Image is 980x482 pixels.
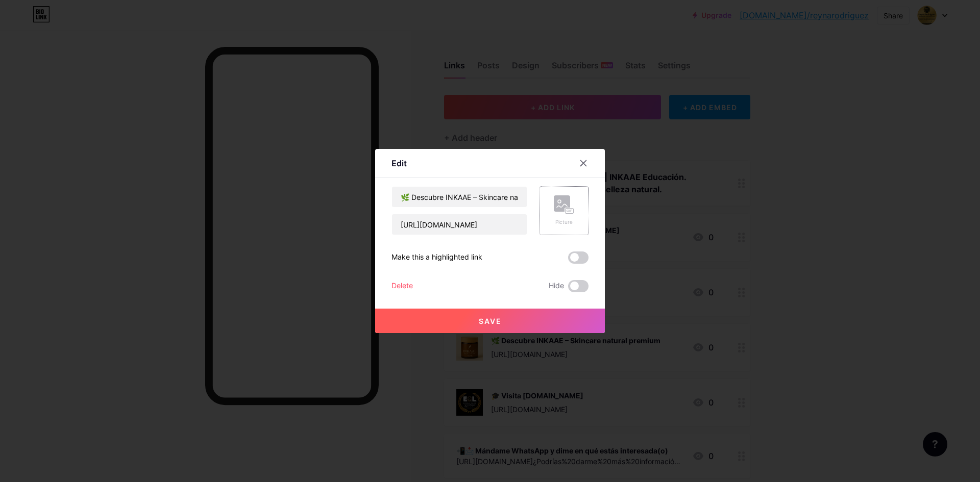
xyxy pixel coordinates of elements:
[479,317,502,325] span: Save
[549,280,564,292] span: Hide
[392,187,527,207] input: Title
[554,218,574,226] div: Picture
[392,214,527,235] input: URL
[391,280,413,292] div: Delete
[391,251,482,264] div: Make this a highlighted link
[391,157,407,169] div: Edit
[375,309,605,333] button: Save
